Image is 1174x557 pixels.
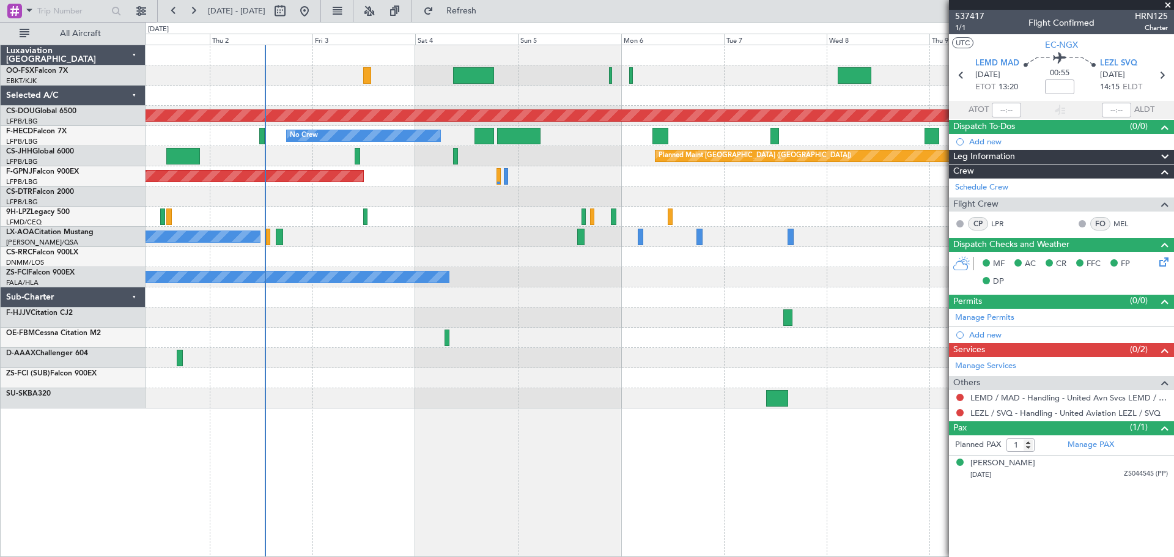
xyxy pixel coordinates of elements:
[953,150,1015,164] span: Leg Information
[970,457,1035,470] div: [PERSON_NAME]
[6,390,51,397] a: SU-SKBA320
[6,168,32,175] span: F-GPNJ
[724,34,827,45] div: Tue 7
[6,258,44,267] a: DNMM/LOS
[969,104,989,116] span: ATOT
[6,208,31,216] span: 9H-LPZ
[1121,258,1130,270] span: FP
[953,238,1069,252] span: Dispatch Checks and Weather
[953,197,999,212] span: Flight Crew
[953,343,985,357] span: Services
[999,81,1018,94] span: 13:20
[1123,81,1142,94] span: ELDT
[6,249,78,256] a: CS-RRCFalcon 900LX
[290,127,318,145] div: No Crew
[6,330,35,337] span: OE-FBM
[210,34,312,45] div: Thu 2
[518,34,621,45] div: Sun 5
[953,295,982,309] span: Permits
[953,376,980,390] span: Others
[37,2,108,20] input: Trip Number
[6,269,75,276] a: ZS-FCIFalcon 900EX
[1113,218,1141,229] a: MEL
[6,278,39,287] a: FALA/HLA
[6,108,76,115] a: CS-DOUGlobal 6500
[6,168,79,175] a: F-GPNJFalcon 900EX
[1100,81,1120,94] span: 14:15
[6,238,78,247] a: [PERSON_NAME]/QSA
[975,81,995,94] span: ETOT
[970,408,1161,418] a: LEZL / SVQ - Handling - United Aviation LEZL / SVQ
[6,249,32,256] span: CS-RRC
[1056,258,1066,270] span: CR
[6,350,35,357] span: D-AAAX
[6,67,34,75] span: OO-FSX
[955,23,984,33] span: 1/1
[955,439,1001,451] label: Planned PAX
[6,117,38,126] a: LFPB/LBG
[415,34,518,45] div: Sat 4
[1130,421,1148,433] span: (1/1)
[6,157,38,166] a: LFPB/LBG
[6,188,74,196] a: CS-DTRFalcon 2000
[955,10,984,23] span: 537417
[6,229,94,236] a: LX-AOACitation Mustang
[827,34,929,45] div: Wed 8
[953,164,974,179] span: Crew
[1100,57,1137,70] span: LEZL SVQ
[1130,120,1148,133] span: (0/0)
[953,421,967,435] span: Pax
[1130,294,1148,307] span: (0/0)
[993,276,1004,288] span: DP
[6,390,32,397] span: SU-SKB
[1045,39,1078,51] span: EC-NGX
[6,128,33,135] span: F-HECD
[6,208,70,216] a: 9H-LPZLegacy 500
[621,34,724,45] div: Mon 6
[953,120,1015,134] span: Dispatch To-Dos
[32,29,129,38] span: All Aircraft
[6,370,97,377] a: ZS-FCI (SUB)Falcon 900EX
[312,34,415,45] div: Fri 3
[970,393,1168,403] a: LEMD / MAD - Handling - United Avn Svcs LEMD / MAD
[659,147,851,165] div: Planned Maint [GEOGRAPHIC_DATA] ([GEOGRAPHIC_DATA])
[436,7,487,15] span: Refresh
[975,69,1000,81] span: [DATE]
[955,312,1014,324] a: Manage Permits
[992,103,1021,117] input: --:--
[1068,439,1114,451] a: Manage PAX
[6,370,50,377] span: ZS-FCI (SUB)
[1135,23,1168,33] span: Charter
[6,148,32,155] span: CS-JHH
[208,6,265,17] span: [DATE] - [DATE]
[148,24,169,35] div: [DATE]
[6,309,31,317] span: F-HJJV
[955,182,1008,194] a: Schedule Crew
[1025,258,1036,270] span: AC
[968,217,988,231] div: CP
[6,330,101,337] a: OE-FBMCessna Citation M2
[970,470,991,479] span: [DATE]
[1134,104,1154,116] span: ALDT
[6,128,67,135] a: F-HECDFalcon 7X
[993,258,1005,270] span: MF
[6,67,68,75] a: OO-FSXFalcon 7X
[991,218,1019,229] a: LPR
[6,229,34,236] span: LX-AOA
[6,137,38,146] a: LFPB/LBG
[1050,67,1069,79] span: 00:55
[6,350,88,357] a: D-AAAXChallenger 604
[6,148,74,155] a: CS-JHHGlobal 6000
[929,34,1032,45] div: Thu 9
[6,197,38,207] a: LFPB/LBG
[969,136,1168,147] div: Add new
[6,177,38,186] a: LFPB/LBG
[107,34,210,45] div: Wed 1
[975,57,1019,70] span: LEMD MAD
[1124,469,1168,479] span: Z5044545 (PP)
[6,188,32,196] span: CS-DTR
[955,360,1016,372] a: Manage Services
[1028,17,1095,29] div: Flight Confirmed
[6,108,35,115] span: CS-DOU
[6,269,28,276] span: ZS-FCI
